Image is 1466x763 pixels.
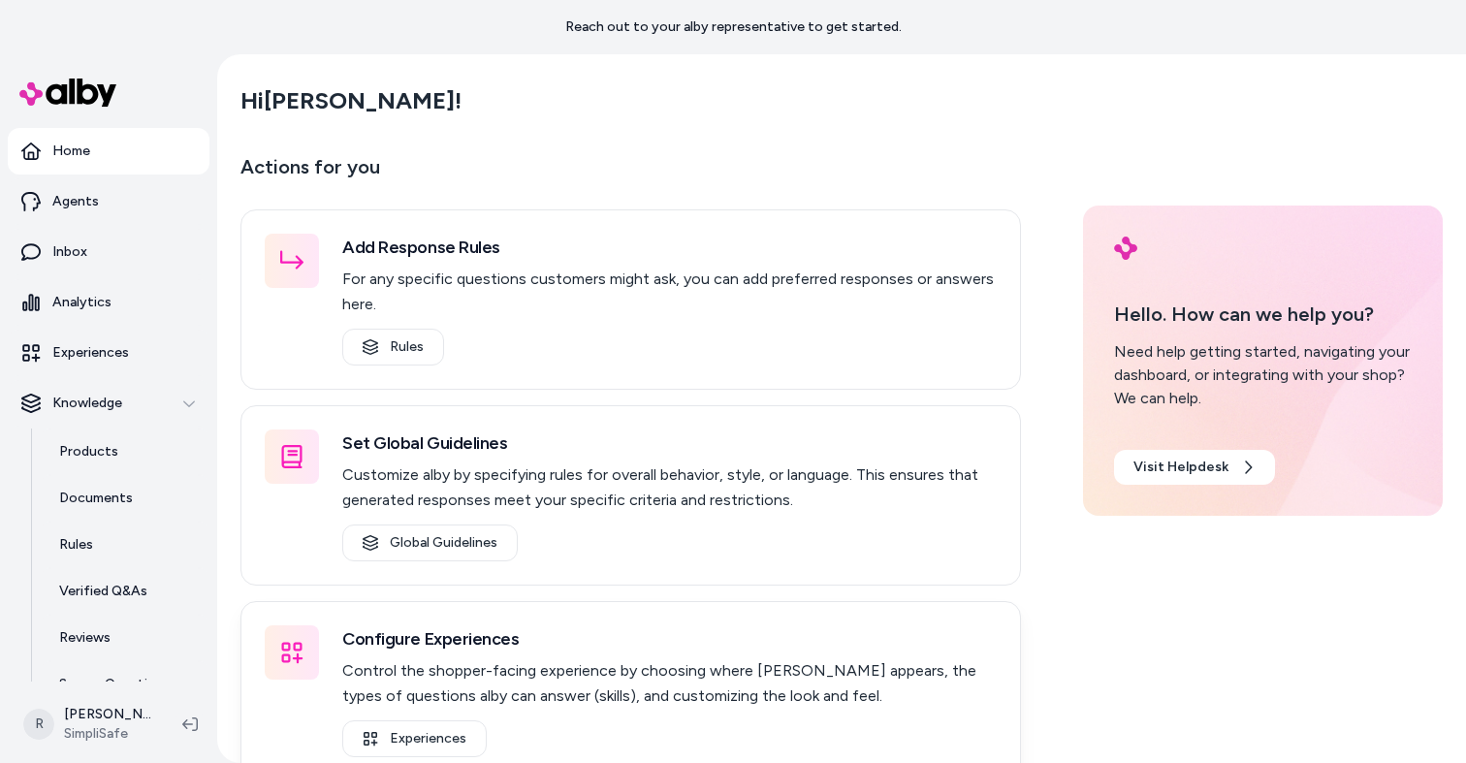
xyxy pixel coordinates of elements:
[59,489,133,508] p: Documents
[8,178,209,225] a: Agents
[52,343,129,363] p: Experiences
[64,705,151,724] p: [PERSON_NAME]
[8,279,209,326] a: Analytics
[240,86,462,115] h2: Hi [PERSON_NAME] !
[52,142,90,161] p: Home
[1114,300,1412,329] p: Hello. How can we help you?
[52,293,112,312] p: Analytics
[64,724,151,744] span: SimpliSafe
[59,442,118,461] p: Products
[19,79,116,107] img: alby Logo
[1114,450,1275,485] a: Visit Helpdesk
[8,330,209,376] a: Experiences
[1114,237,1137,260] img: alby Logo
[40,661,209,708] a: Survey Questions
[52,394,122,413] p: Knowledge
[342,720,487,757] a: Experiences
[59,628,111,648] p: Reviews
[52,242,87,262] p: Inbox
[342,329,444,366] a: Rules
[59,535,93,555] p: Rules
[40,429,209,475] a: Products
[40,522,209,568] a: Rules
[342,429,997,457] h3: Set Global Guidelines
[565,17,902,37] p: Reach out to your alby representative to get started.
[59,582,147,601] p: Verified Q&As
[342,462,997,513] p: Customize alby by specifying rules for overall behavior, style, or language. This ensures that ge...
[40,568,209,615] a: Verified Q&As
[342,658,997,709] p: Control the shopper-facing experience by choosing where [PERSON_NAME] appears, the types of quest...
[23,709,54,740] span: R
[342,625,997,652] h3: Configure Experiences
[342,525,518,561] a: Global Guidelines
[12,693,167,755] button: R[PERSON_NAME]SimpliSafe
[342,234,997,261] h3: Add Response Rules
[342,267,997,317] p: For any specific questions customers might ask, you can add preferred responses or answers here.
[59,675,171,694] p: Survey Questions
[8,128,209,175] a: Home
[40,615,209,661] a: Reviews
[8,380,209,427] button: Knowledge
[40,475,209,522] a: Documents
[240,151,1021,198] p: Actions for you
[8,229,209,275] a: Inbox
[1114,340,1412,410] div: Need help getting started, navigating your dashboard, or integrating with your shop? We can help.
[52,192,99,211] p: Agents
